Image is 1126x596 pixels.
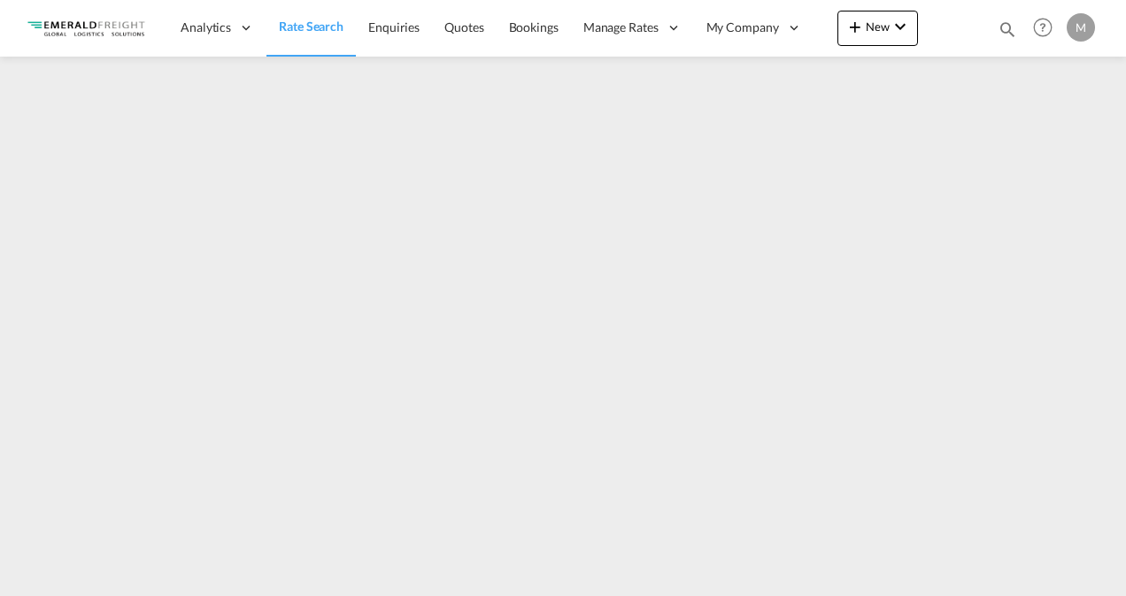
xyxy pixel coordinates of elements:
[1067,13,1095,42] div: M
[279,19,343,34] span: Rate Search
[837,11,918,46] button: icon-plus 400-fgNewicon-chevron-down
[844,19,911,34] span: New
[844,16,866,37] md-icon: icon-plus 400-fg
[706,19,779,36] span: My Company
[1028,12,1058,42] span: Help
[583,19,659,36] span: Manage Rates
[27,8,146,48] img: c4318bc049f311eda2ff698fe6a37287.png
[890,16,911,37] md-icon: icon-chevron-down
[368,19,420,34] span: Enquiries
[1028,12,1067,44] div: Help
[181,19,231,36] span: Analytics
[998,19,1017,46] div: icon-magnify
[444,19,483,34] span: Quotes
[998,19,1017,39] md-icon: icon-magnify
[509,19,559,34] span: Bookings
